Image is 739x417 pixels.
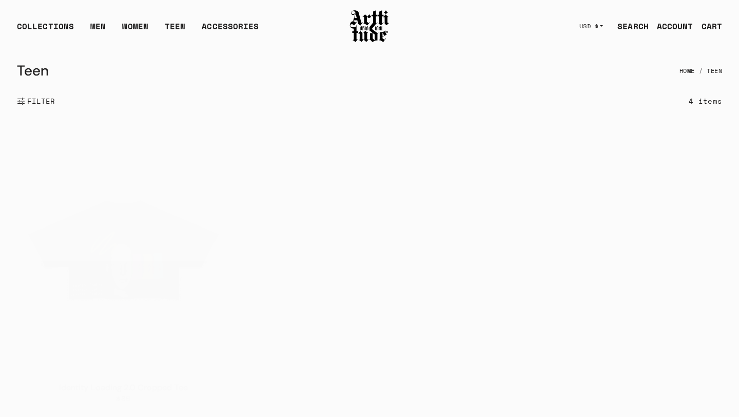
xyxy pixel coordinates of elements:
a: TEEN [165,20,185,41]
span: FILTER [25,96,55,106]
button: Show filters [17,90,55,112]
ul: Main navigation [9,20,267,41]
img: Arttitude [349,9,390,44]
a: ACCOUNT [649,16,693,36]
a: Open cart [693,16,722,36]
div: COLLECTIONS [17,20,74,41]
h1: Teen [17,59,49,83]
span: $89 [116,394,130,403]
a: Identity Loading 2.0 Cropped Tee [59,382,188,393]
li: Teen [695,60,723,82]
div: ACCESSORIES [202,20,259,41]
a: MEN [90,20,106,41]
a: WOMEN [122,20,148,41]
div: 4 items [689,95,722,107]
div: CART [702,20,722,32]
a: SEARCH [609,16,649,36]
a: Home [679,60,695,82]
img: Identity Loading 2.0 Cropped Tee [1,128,246,374]
span: USD $ [579,22,599,30]
button: USD $ [573,15,610,37]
